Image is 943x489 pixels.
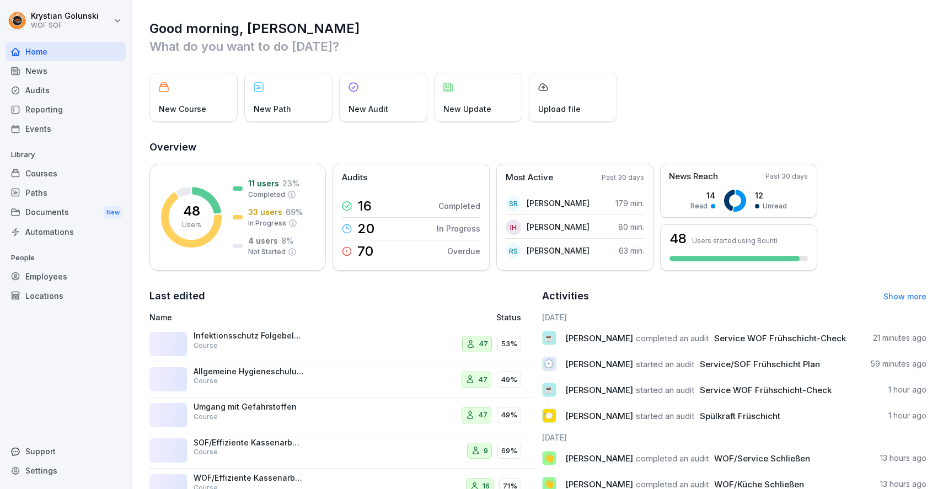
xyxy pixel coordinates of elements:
p: Course [194,376,218,386]
span: Service WOF Frühschicht-Check [700,385,832,395]
p: 63 min. [619,245,644,256]
span: started an audit [636,385,694,395]
h6: [DATE] [542,311,927,323]
h2: Last edited [149,288,534,304]
h2: Activities [542,288,589,304]
div: Documents [6,202,126,223]
p: Past 30 days [602,173,644,182]
span: WOF/Service Schließen [714,453,810,464]
p: ☕ [544,382,554,397]
p: [PERSON_NAME] [527,245,590,256]
p: 11 users [248,178,279,189]
p: Course [194,412,218,422]
p: 1 hour ago [888,410,926,421]
p: 47 [478,410,487,421]
p: 21 minutes ago [873,332,926,343]
a: Settings [6,461,126,480]
p: New Path [254,103,291,115]
a: Show more [883,292,926,301]
div: News [6,61,126,80]
p: Audits [342,171,367,184]
p: Status [496,311,521,323]
p: New Course [159,103,206,115]
p: Course [194,341,218,351]
span: [PERSON_NAME] [565,333,633,343]
span: [PERSON_NAME] [565,385,633,395]
p: Umgang mit Gefahrstoffen [194,402,304,412]
a: Home [6,42,126,61]
p: In Progress [437,223,480,234]
p: Allgemeine Hygieneschulung (nach LHMV §4) [194,367,304,377]
a: Allgemeine Hygieneschulung (nach LHMV §4)Course4749% [149,362,534,398]
p: Library [6,146,126,164]
p: 47 [478,374,487,385]
p: Course [194,447,218,457]
p: Completed [438,200,480,212]
p: Infektionsschutz Folgebelehrung (nach §43 IfSG) [194,331,304,341]
p: ☕ [544,330,554,346]
p: Upload file [538,103,581,115]
span: started an audit [636,359,694,369]
p: Users [182,220,201,230]
p: WOF/Effiziente Kassenarbeit und Problemlösungen [194,473,304,483]
div: Support [6,442,126,461]
span: started an audit [636,411,694,421]
p: 16 [357,200,372,213]
p: Overdue [447,245,480,257]
p: New Audit [349,103,388,115]
p: 59 minutes ago [871,358,926,369]
h2: Overview [149,139,926,155]
p: 80 min. [618,221,644,233]
p: Name [149,311,388,323]
p: 4 users [248,235,278,246]
a: Courses [6,164,126,183]
p: 47 [479,338,488,350]
p: 23 % [282,178,299,189]
p: Read [690,201,708,211]
h6: [DATE] [542,432,927,443]
p: People [6,249,126,267]
span: [PERSON_NAME] [565,359,633,369]
p: News Reach [669,170,718,183]
span: Spülkraft Früschicht [700,411,780,421]
span: Service WOF Frühschicht-Check [714,333,846,343]
p: Past 30 days [765,171,808,181]
a: Automations [6,222,126,241]
div: Paths [6,183,126,202]
p: 53% [501,338,517,350]
p: In Progress [248,218,286,228]
a: Audits [6,80,126,100]
a: Employees [6,267,126,286]
p: [PERSON_NAME] [527,221,590,233]
div: RS [506,243,521,259]
p: 14 [690,190,715,201]
p: 12 [755,190,787,201]
div: New [104,206,122,219]
p: 20 [357,222,374,235]
a: Umgang mit GefahrstoffenCourse4749% [149,397,534,433]
p: Users started using Bounti [692,237,778,245]
span: completed an audit [636,453,709,464]
p: 🍽️ [544,408,554,423]
p: 13 hours ago [880,453,926,464]
p: Unread [763,201,787,211]
a: Events [6,119,126,138]
a: Infektionsschutz Folgebelehrung (nach §43 IfSG)Course4753% [149,326,534,362]
p: Not Started [248,247,286,257]
div: SR [506,196,521,211]
p: 49% [501,410,517,421]
span: [PERSON_NAME] [565,453,633,464]
a: SOF/Effiziente Kassenarbeit/Servicearbeit und ProblemlösungenCourse969% [149,433,534,469]
a: Locations [6,286,126,305]
p: 69 % [286,206,303,218]
div: IH [506,219,521,235]
p: SOF/Effiziente Kassenarbeit/Servicearbeit und Problemlösungen [194,438,304,448]
a: DocumentsNew [6,202,126,223]
p: 33 users [248,206,282,218]
a: Reporting [6,100,126,119]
